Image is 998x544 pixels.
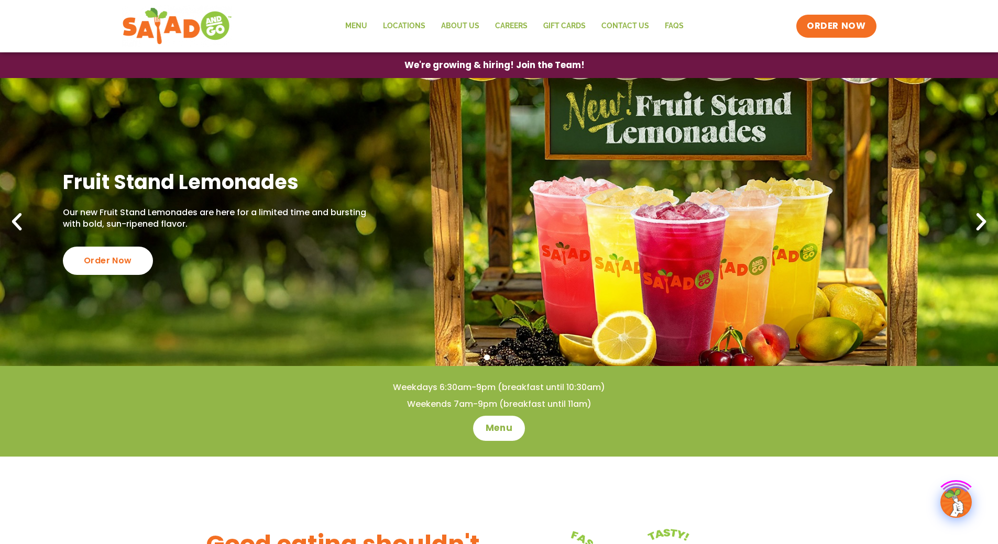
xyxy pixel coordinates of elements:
[433,14,487,38] a: About Us
[657,14,692,38] a: FAQs
[21,398,977,410] h4: Weekends 7am-9pm (breakfast until 11am)
[63,207,371,230] p: Our new Fruit Stand Lemonades are here for a limited time and bursting with bold, sun-ripened fla...
[63,169,371,195] h2: Fruit Stand Lemonades
[389,53,600,77] a: We're growing & hiring! Join the Team!
[535,14,594,38] a: GIFT CARDS
[796,15,876,38] a: ORDER NOW
[496,354,502,360] span: Go to slide 2
[508,354,514,360] span: Go to slide 3
[63,247,153,275] div: Order Now
[473,416,525,441] a: Menu
[21,382,977,393] h4: Weekdays 6:30am-9pm (breakfast until 10:30am)
[807,20,865,32] span: ORDER NOW
[486,422,512,435] span: Menu
[484,354,490,360] span: Go to slide 1
[404,61,585,70] span: We're growing & hiring! Join the Team!
[337,14,375,38] a: Menu
[375,14,433,38] a: Locations
[487,14,535,38] a: Careers
[970,210,993,234] div: Next slide
[122,5,233,47] img: new-SAG-logo-768×292
[337,14,692,38] nav: Menu
[5,210,28,234] div: Previous slide
[594,14,657,38] a: Contact Us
